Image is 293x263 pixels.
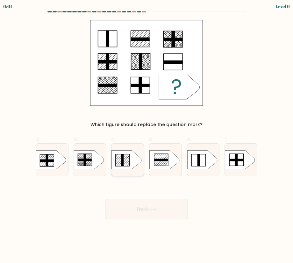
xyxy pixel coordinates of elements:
div: Which figure should replace the question mark? [39,121,254,128]
button: Next [105,199,188,219]
span: c. [111,136,115,143]
span: e. [187,136,191,143]
span: d. [149,136,153,143]
span: f. [225,136,227,143]
div: 6:01 [3,3,12,10]
span: b. [74,136,78,143]
span: a. [36,136,40,143]
div: Level 6 [275,3,290,10]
